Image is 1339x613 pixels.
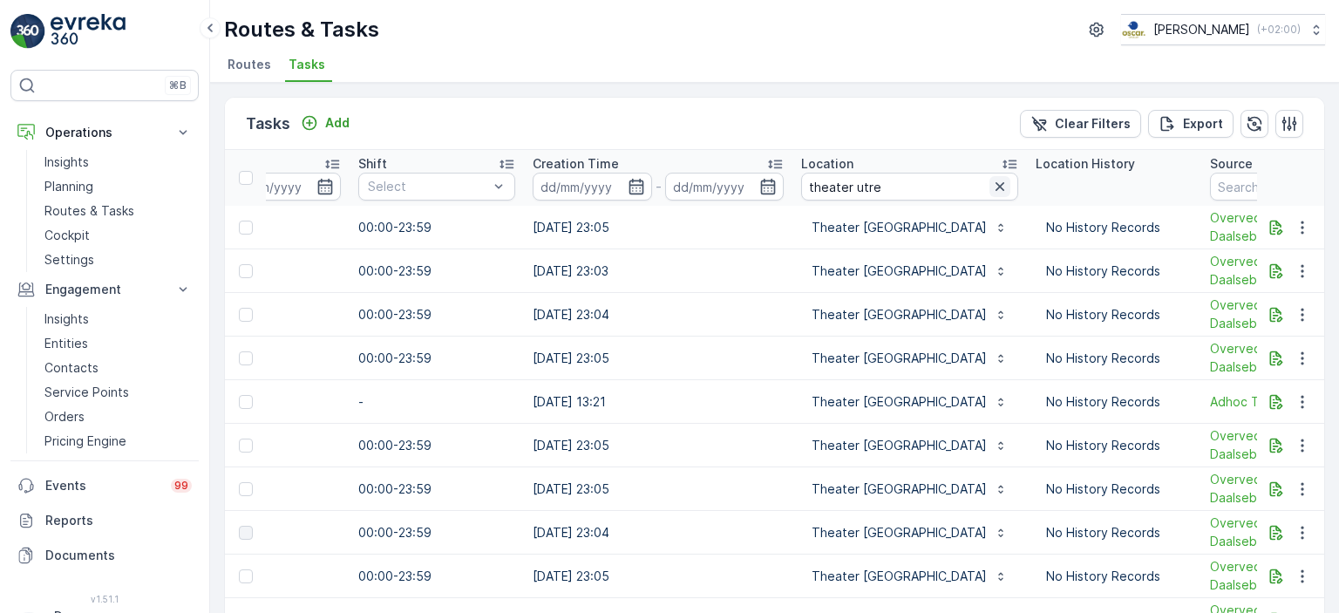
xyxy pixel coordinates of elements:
button: Theater [GEOGRAPHIC_DATA] [801,519,1018,547]
td: [DATE] 23:04 [524,511,792,555]
div: Toggle Row Selected [239,569,253,583]
p: Contacts [44,359,99,377]
p: Settings [44,251,94,269]
p: 99 [174,479,188,493]
div: Toggle Row Selected [239,482,253,496]
p: Clear Filters [1055,115,1131,133]
p: 00:00-23:59 [358,306,515,324]
p: Source [1210,155,1253,173]
div: Toggle Row Selected [239,395,253,409]
p: Select [368,178,488,195]
a: Events99 [10,468,199,503]
div: Toggle Row Selected [239,264,253,278]
p: Location History [1036,155,1135,173]
p: Service Points [44,384,129,401]
p: No History Records [1046,524,1182,541]
input: dd/mm/yyyy [222,173,342,201]
button: [PERSON_NAME](+02:00) [1121,14,1325,45]
button: Engagement [10,272,199,307]
p: Theater [GEOGRAPHIC_DATA] [812,480,987,498]
td: [DATE] 23:04 [524,293,792,337]
button: Add [294,112,357,133]
p: ⌘B [169,78,187,92]
a: Routes & Tasks [37,199,199,223]
p: No History Records [1046,568,1182,585]
p: Theater [GEOGRAPHIC_DATA] [812,262,987,280]
p: 00:00-23:59 [358,437,515,454]
p: Insights [44,310,89,328]
button: Theater [GEOGRAPHIC_DATA] [801,388,1018,416]
div: Toggle Row Selected [239,308,253,322]
p: Operations [45,124,164,141]
td: [DATE] 23:05 [524,467,792,511]
button: Theater [GEOGRAPHIC_DATA] [801,214,1018,242]
button: Operations [10,115,199,150]
td: [DATE] 23:05 [524,555,792,598]
span: v 1.51.1 [10,594,199,604]
p: Creation Time [533,155,619,173]
a: Insights [37,150,199,174]
a: Settings [37,248,199,272]
input: dd/mm/yyyy [533,173,652,201]
p: Theater [GEOGRAPHIC_DATA] [812,393,987,411]
div: Toggle Row Selected [239,439,253,453]
p: Engagement [45,281,164,298]
a: Insights [37,307,199,331]
p: Pricing Engine [44,433,126,450]
p: Routes & Tasks [44,202,134,220]
p: 00:00-23:59 [358,568,515,585]
a: Pricing Engine [37,429,199,453]
p: [PERSON_NAME] [1153,21,1250,38]
td: [DATE] 13:21 [524,380,792,424]
a: Contacts [37,356,199,380]
td: [DATE] 23:05 [524,424,792,467]
p: No History Records [1046,219,1182,236]
span: Routes [228,56,271,73]
p: Entities [44,335,88,352]
p: No History Records [1046,262,1182,280]
p: Insights [44,153,89,171]
a: Planning [37,174,199,199]
a: Entities [37,331,199,356]
a: Orders [37,405,199,429]
p: 00:00-23:59 [358,262,515,280]
img: logo [10,14,45,49]
button: Theater [GEOGRAPHIC_DATA] [801,344,1018,372]
button: Theater [GEOGRAPHIC_DATA] [801,562,1018,590]
p: 00:00-23:59 [358,524,515,541]
button: Theater [GEOGRAPHIC_DATA] [801,301,1018,329]
button: Theater [GEOGRAPHIC_DATA] [801,257,1018,285]
td: [DATE] 23:03 [524,249,792,293]
p: Theater [GEOGRAPHIC_DATA] [812,524,987,541]
p: No History Records [1046,437,1182,454]
img: basis-logo_rgb2x.png [1121,20,1146,39]
p: Cockpit [44,227,90,244]
p: Shift [358,155,387,173]
p: Theater [GEOGRAPHIC_DATA] [812,568,987,585]
div: Toggle Row Selected [239,351,253,365]
div: Toggle Row Selected [239,221,253,235]
p: No History Records [1046,480,1182,498]
p: Tasks [246,112,290,136]
p: Routes & Tasks [224,16,379,44]
a: Cockpit [37,223,199,248]
p: Theater [GEOGRAPHIC_DATA] [812,350,987,367]
span: Tasks [289,56,325,73]
p: - [656,176,662,197]
p: Events [45,477,160,494]
p: ( +02:00 ) [1257,23,1301,37]
div: Toggle Row Selected [239,526,253,540]
p: Orders [44,408,85,426]
p: Theater [GEOGRAPHIC_DATA] [812,306,987,324]
p: 00:00-23:59 [358,350,515,367]
p: Planning [44,178,93,195]
p: Export [1183,115,1223,133]
button: Theater [GEOGRAPHIC_DATA] [801,432,1018,460]
p: No History Records [1046,393,1182,411]
p: Theater [GEOGRAPHIC_DATA] [812,219,987,236]
button: Clear Filters [1020,110,1141,138]
a: Reports [10,503,199,538]
a: Documents [10,538,199,573]
p: Add [325,114,350,132]
input: dd/mm/yyyy [665,173,785,201]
